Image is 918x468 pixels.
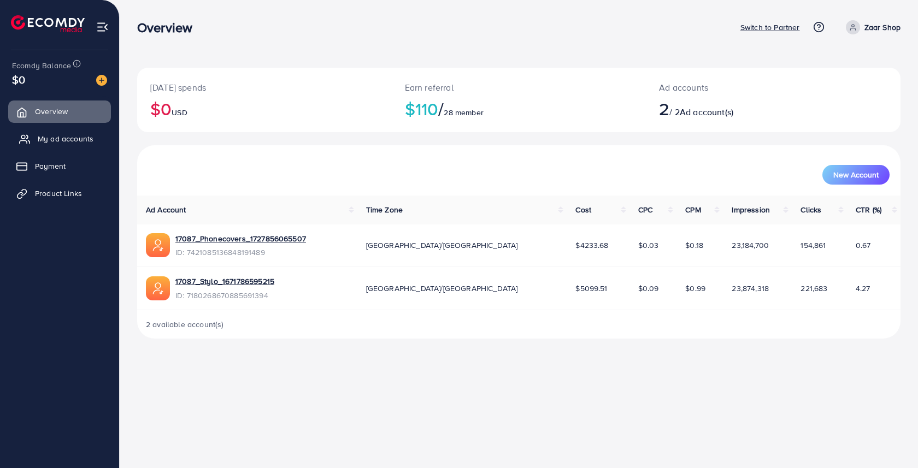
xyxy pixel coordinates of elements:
span: 0.67 [856,240,871,251]
p: Switch to Partner [740,21,800,34]
span: Overview [35,106,68,117]
span: 2 available account(s) [146,319,224,330]
span: 23,184,700 [732,240,769,251]
span: $4233.68 [575,240,608,251]
span: Impression [732,204,770,215]
a: Zaar Shop [841,20,901,34]
span: USD [172,107,187,118]
button: New Account [822,165,890,185]
span: $0.18 [685,240,703,251]
span: Product Links [35,188,82,199]
span: [GEOGRAPHIC_DATA]/[GEOGRAPHIC_DATA] [366,283,518,294]
span: 154,861 [801,240,826,251]
span: My ad accounts [38,133,93,144]
span: Ecomdy Balance [12,60,71,71]
a: My ad accounts [8,128,111,150]
span: ID: 7180268670885691394 [175,290,274,301]
span: Cost [575,204,591,215]
a: 17087_Phonecovers_1727856065507 [175,233,306,244]
span: CPM [685,204,701,215]
img: ic-ads-acc.e4c84228.svg [146,233,170,257]
h3: Overview [137,20,201,35]
p: [DATE] spends [150,81,379,94]
span: Payment [35,161,66,171]
span: $0.99 [685,283,705,294]
span: New Account [833,171,879,179]
img: menu [96,21,109,33]
span: / [438,96,444,121]
span: 2 [659,96,669,121]
h2: / 2 [659,98,823,119]
span: $5099.51 [575,283,607,294]
span: Ad Account [146,204,186,215]
span: Ad account(s) [680,106,733,118]
p: Ad accounts [659,81,823,94]
span: 23,874,318 [732,283,769,294]
span: 221,683 [801,283,827,294]
span: Time Zone [366,204,403,215]
span: $0 [12,72,25,87]
span: ID: 7421085136848191489 [175,247,306,258]
span: CTR (%) [856,204,881,215]
img: logo [11,15,85,32]
span: $0.09 [638,283,659,294]
p: Earn referral [405,81,633,94]
span: $0.03 [638,240,659,251]
span: [GEOGRAPHIC_DATA]/[GEOGRAPHIC_DATA] [366,240,518,251]
span: CPC [638,204,652,215]
span: Clicks [801,204,821,215]
a: Overview [8,100,111,122]
a: Payment [8,155,111,177]
p: Zaar Shop [864,21,901,34]
img: image [96,75,107,86]
span: 28 member [444,107,483,118]
a: 17087_Stylo_1671786595215 [175,276,274,287]
h2: $0 [150,98,379,119]
img: ic-ads-acc.e4c84228.svg [146,276,170,300]
h2: $110 [405,98,633,119]
a: Product Links [8,182,111,204]
span: 4.27 [856,283,870,294]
